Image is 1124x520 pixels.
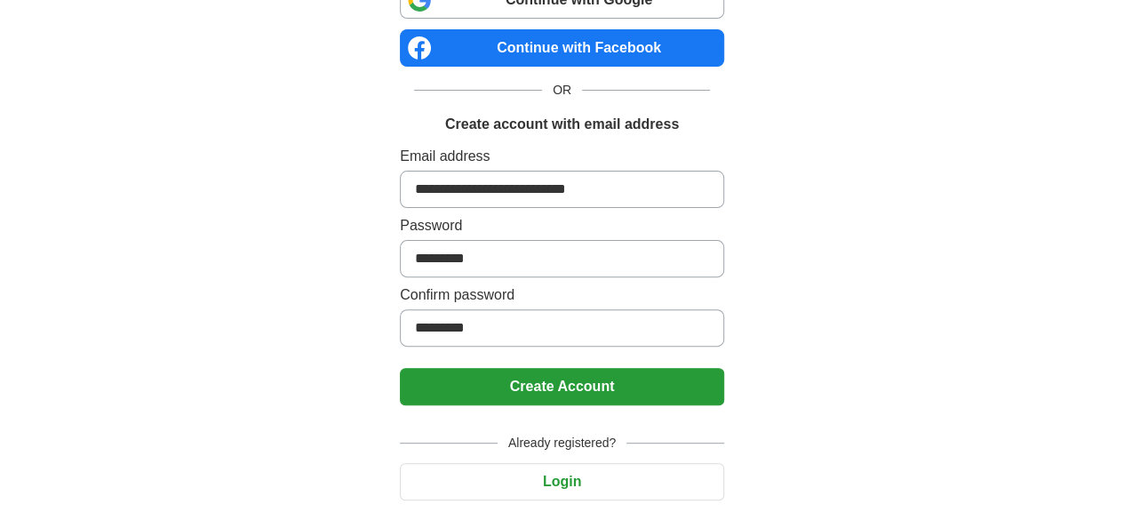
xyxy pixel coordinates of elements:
[400,368,724,405] button: Create Account
[400,29,724,67] a: Continue with Facebook
[445,114,679,135] h1: Create account with email address
[400,146,724,167] label: Email address
[400,474,724,489] a: Login
[542,81,582,100] span: OR
[400,463,724,500] button: Login
[400,284,724,306] label: Confirm password
[498,434,626,452] span: Already registered?
[400,215,724,236] label: Password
